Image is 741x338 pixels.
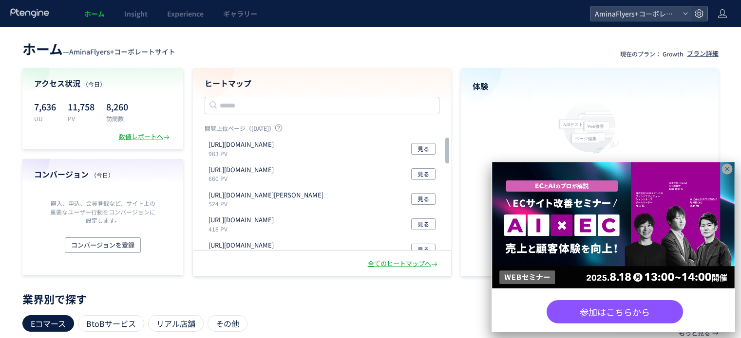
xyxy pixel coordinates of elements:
[34,78,171,89] h4: アクセス状況
[209,199,327,208] p: 524 PV
[124,9,148,18] span: Insight
[418,193,429,205] span: 見る
[208,315,247,332] div: その他
[411,218,436,230] button: 見る
[167,9,204,18] span: Experience
[418,143,429,155] span: 見る
[620,50,683,58] p: 現在のプラン： Growth
[209,250,278,258] p: 298 PV
[209,215,274,225] p: https://www.amina-co.jp/news
[554,98,625,155] img: home_experience_onbo_jp-C5-EgdA0.svg
[106,114,128,123] p: 訪問数
[48,199,158,224] p: 購入、申込、会員登録など、サイト上の重要なユーザー行動をコンバージョンに設定します。
[205,124,439,136] p: 閲覧上位ページ（[DATE]）
[473,81,707,92] h4: 体験
[119,132,171,142] div: 数値レポートへ
[209,225,278,233] p: 418 PV
[65,237,141,253] button: コンバージョンを登録
[209,241,274,250] p: https://aminaflyers.amina-co.jp/list/detail/883
[148,315,204,332] div: リアル店舗
[411,143,436,155] button: 見る
[84,9,105,18] span: ホーム
[34,169,171,180] h4: コンバージョン
[22,39,175,58] div: —
[22,39,63,58] span: ホーム
[68,99,95,114] p: 11,758
[209,191,323,200] p: https://www.amina-co.jp/shoplist/cayhane
[592,6,679,21] span: AminaFlyers+コーポレートサイト
[78,315,144,332] div: BtoBサービス
[34,99,56,114] p: 7,636
[69,47,175,56] span: AminaFlyers+コーポレートサイト
[34,114,56,123] p: UU
[418,244,429,255] span: 見る
[22,315,74,332] div: Eコマース
[209,140,274,149] p: https://aminaflyers.amina-co.jp
[502,161,677,190] p: ノーコードでページ編集、ポップアップ作成、A/Bテスト実施が数分でできます。継続的にコンバージョン率を向上させることができます。
[223,9,257,18] span: ギャラリー
[411,244,436,255] button: 見る
[106,99,128,114] p: 8,260
[411,193,436,205] button: 見る
[687,49,719,58] div: プラン詳細
[91,171,114,179] span: （今日）
[418,168,429,180] span: 見る
[368,259,439,268] div: 全てのヒートマップへ
[209,174,278,182] p: 660 PV
[71,237,134,253] span: コンバージョンを登録
[68,114,95,123] p: PV
[205,78,439,89] h4: ヒートマップ
[82,80,106,88] span: （今日）
[209,149,278,158] p: 983 PV
[411,168,436,180] button: 見る
[22,296,719,302] p: 業界別で探す
[209,165,274,175] p: https://www.amina-co.jp/news/detail/476
[418,218,429,230] span: 見る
